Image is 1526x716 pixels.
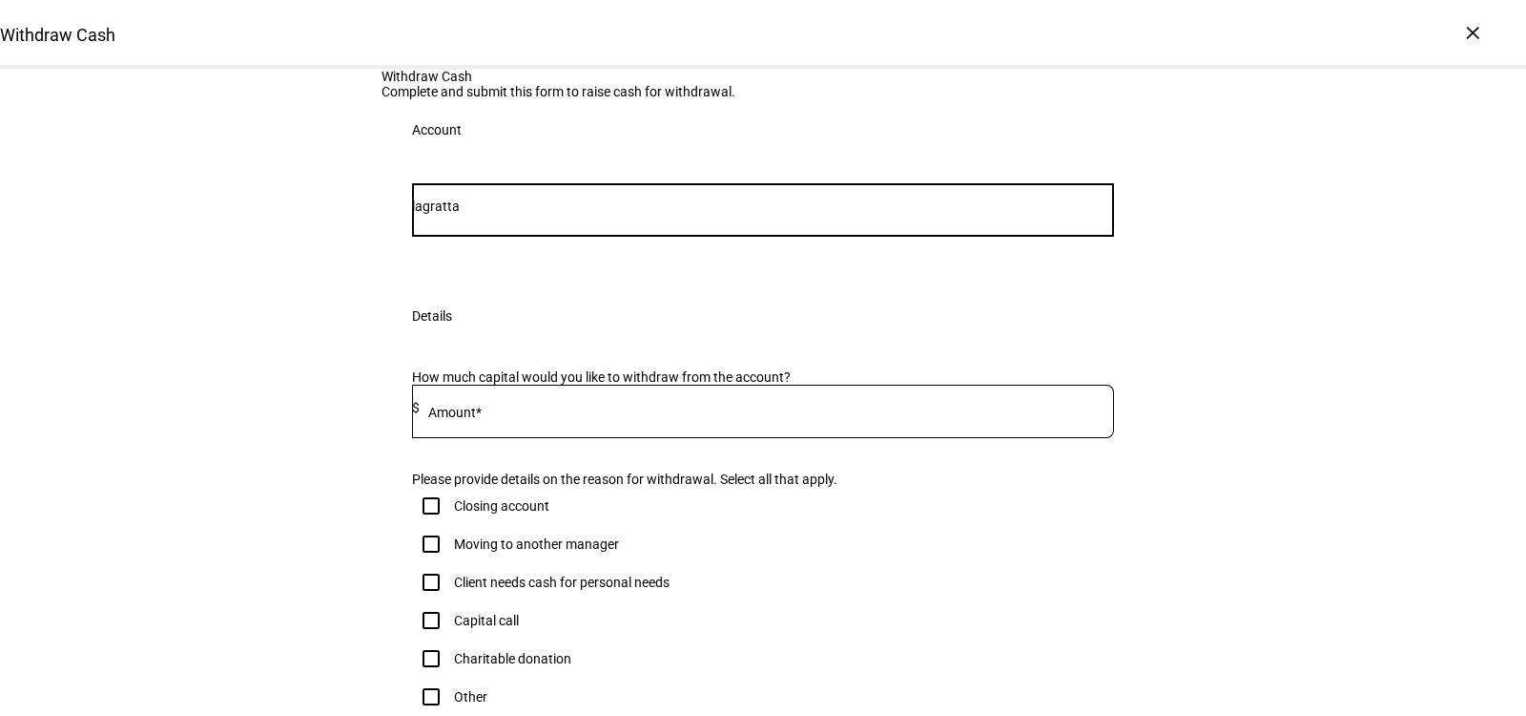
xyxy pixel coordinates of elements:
div: Withdraw Cash [381,69,1144,84]
div: Account [412,122,462,137]
mat-label: Amount* [428,405,482,420]
div: Capital call [454,613,519,628]
input: Number [412,199,1114,214]
div: How much capital would you like to withdraw from the account? [412,369,1114,385]
div: Charitable donation [454,651,571,666]
div: × [1457,17,1488,48]
div: Details [412,308,452,324]
div: Complete and submit this form to raise cash for withdrawal. [381,84,1144,99]
span: $ [412,400,420,415]
div: Other [454,689,487,705]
